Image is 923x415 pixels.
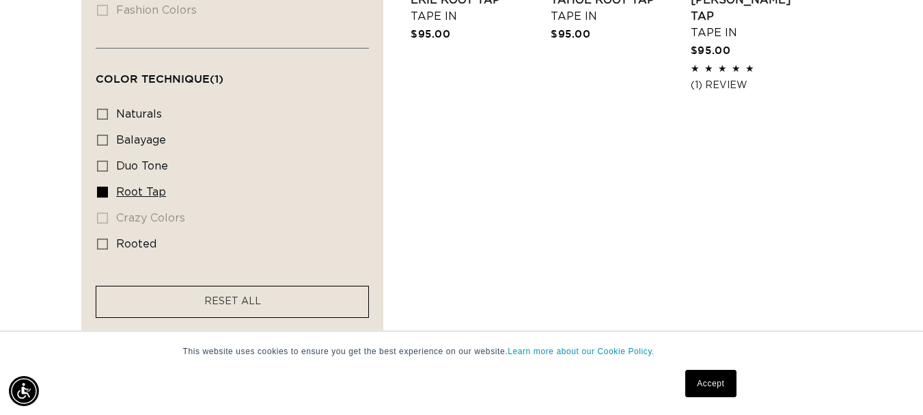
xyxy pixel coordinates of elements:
[9,376,39,406] div: Accessibility Menu
[116,161,168,172] span: duo tone
[210,72,223,85] span: (1)
[855,349,923,415] iframe: Chat Widget
[116,187,166,198] span: root tap
[96,49,369,98] summary: Color Technique (1 selected)
[183,345,741,358] p: This website uses cookies to ensure you get the best experience on our website.
[204,293,261,310] a: RESET ALL
[96,72,223,85] span: Color Technique
[508,347,655,356] a: Learn more about our Cookie Policy.
[685,370,736,397] a: Accept
[116,109,162,120] span: naturals
[116,135,166,146] span: balayage
[116,239,156,250] span: rooted
[204,297,261,306] span: RESET ALL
